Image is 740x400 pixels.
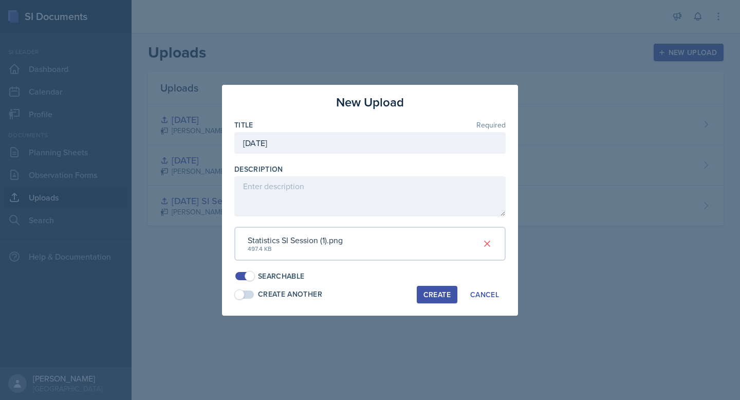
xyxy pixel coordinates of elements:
button: Create [417,286,457,303]
div: Statistics SI Session (1).png [248,234,343,246]
div: Create Another [258,289,322,300]
div: Searchable [258,271,305,282]
h3: New Upload [336,93,404,112]
label: Title [234,120,253,130]
div: Create [423,290,451,299]
div: Cancel [470,290,499,299]
span: Required [476,121,506,129]
button: Cancel [464,286,506,303]
label: Description [234,164,283,174]
div: 497.4 KB [248,244,343,253]
input: Enter title [234,132,506,154]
